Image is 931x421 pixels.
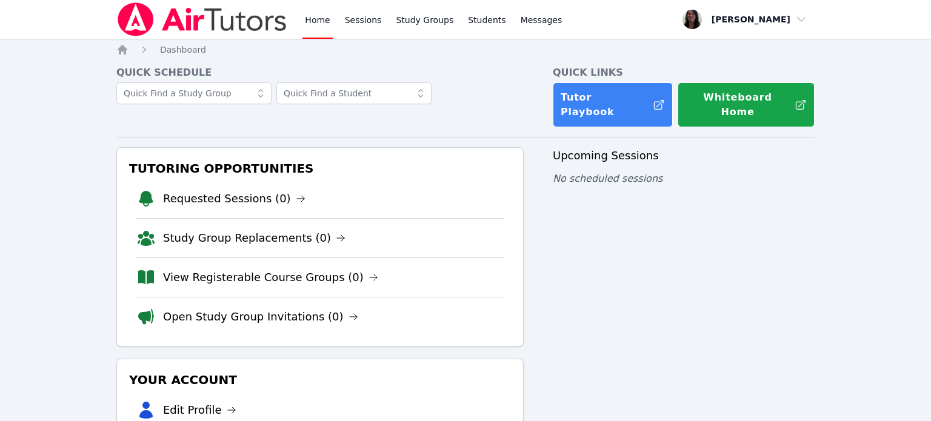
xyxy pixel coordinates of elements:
[678,82,815,127] button: Whiteboard Home
[521,14,562,26] span: Messages
[553,65,815,80] h4: Quick Links
[163,402,236,419] a: Edit Profile
[163,308,358,325] a: Open Study Group Invitations (0)
[553,147,815,164] h3: Upcoming Sessions
[116,2,288,36] img: Air Tutors
[163,190,305,207] a: Requested Sessions (0)
[553,173,662,184] span: No scheduled sessions
[116,82,272,104] input: Quick Find a Study Group
[127,157,513,179] h3: Tutoring Opportunities
[160,45,206,55] span: Dashboard
[276,82,432,104] input: Quick Find a Student
[163,230,345,247] a: Study Group Replacements (0)
[163,269,378,286] a: View Registerable Course Groups (0)
[116,44,815,56] nav: Breadcrumb
[127,369,513,391] h3: Your Account
[116,65,524,80] h4: Quick Schedule
[553,82,673,127] a: Tutor Playbook
[160,44,206,56] a: Dashboard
